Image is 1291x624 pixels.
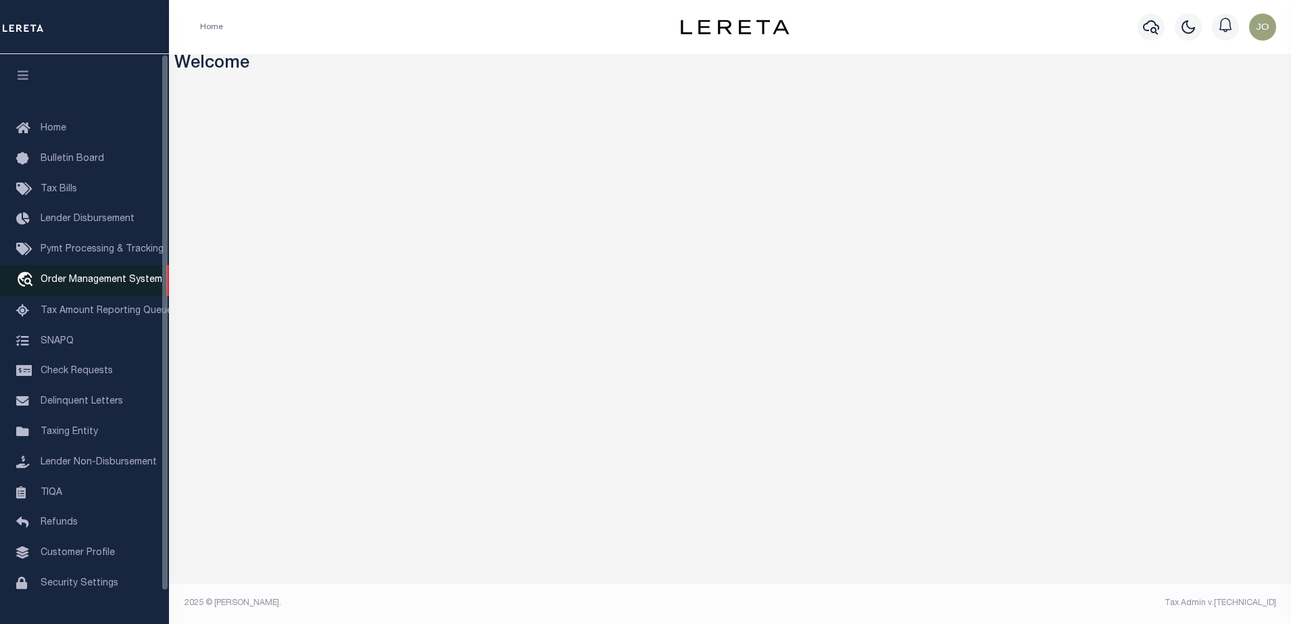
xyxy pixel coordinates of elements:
[41,124,66,133] span: Home
[740,597,1276,609] div: Tax Admin v.[TECHNICAL_ID]
[41,214,135,224] span: Lender Disbursement
[174,54,1286,75] h3: Welcome
[41,275,162,285] span: Order Management System
[41,397,123,406] span: Delinquent Letters
[41,487,62,497] span: TIQA
[41,185,77,194] span: Tax Bills
[41,518,78,527] span: Refunds
[41,548,115,558] span: Customer Profile
[41,366,113,376] span: Check Requests
[41,245,164,254] span: Pymt Processing & Tracking
[1249,14,1276,41] img: svg+xml;base64,PHN2ZyB4bWxucz0iaHR0cDovL3d3dy53My5vcmcvMjAwMC9zdmciIHBvaW50ZXItZXZlbnRzPSJub25lIi...
[174,597,731,609] div: 2025 © [PERSON_NAME].
[41,336,74,345] span: SNAPQ
[41,458,157,467] span: Lender Non-Disbursement
[16,272,38,289] i: travel_explore
[41,427,98,437] span: Taxing Entity
[41,579,118,588] span: Security Settings
[681,20,789,34] img: logo-dark.svg
[41,154,104,164] span: Bulletin Board
[41,306,172,316] span: Tax Amount Reporting Queue
[200,21,223,33] li: Home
